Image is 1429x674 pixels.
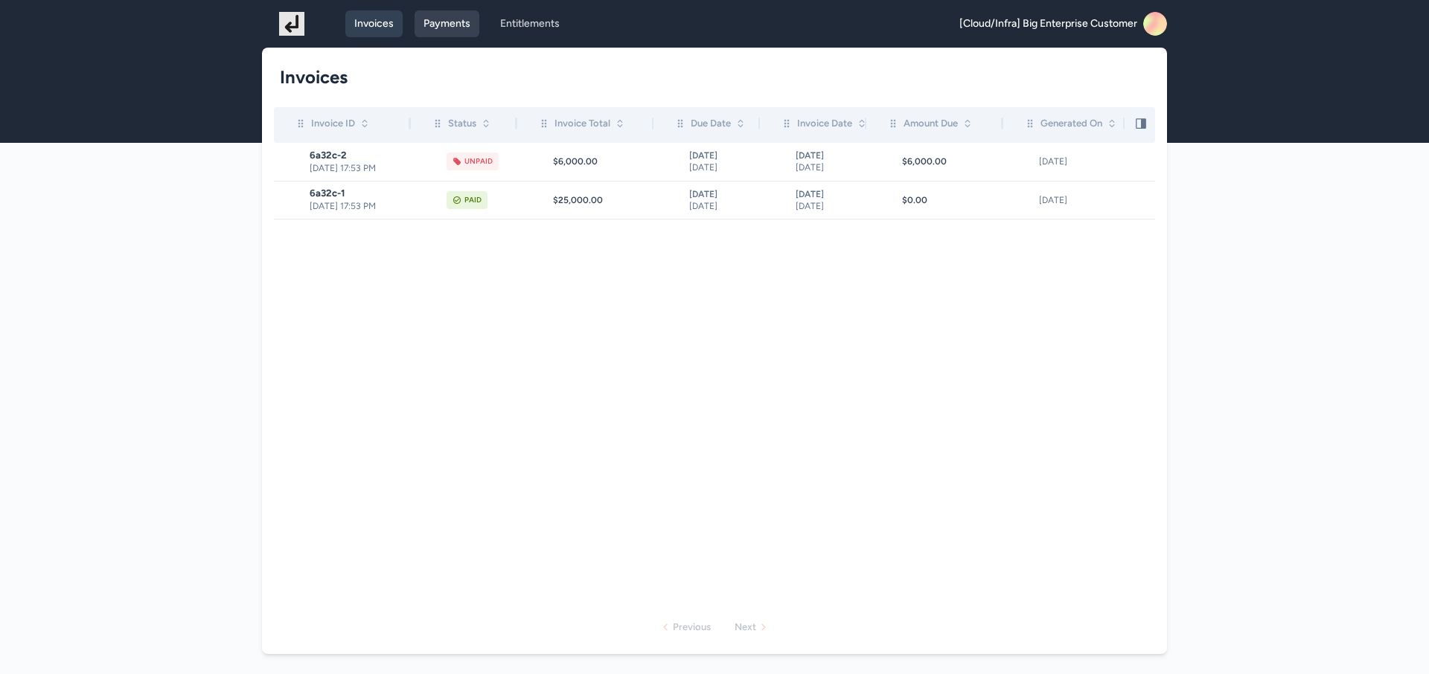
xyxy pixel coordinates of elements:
[674,116,746,131] div: Due Date
[553,194,653,206] div: $25,000.00
[464,194,482,206] div: Paid
[295,116,370,131] div: Invoice ID
[887,116,973,131] div: Amount Due
[959,16,1137,31] span: [Cloud/Infra] Big Enterprise Customer
[796,200,863,212] span: [DATE]
[689,161,756,173] span: [DATE]
[673,620,711,635] div: Previous
[902,194,927,206] span: $0.00
[735,620,756,635] div: Next
[268,12,316,36] img: logo_1755619130.png
[280,65,1137,89] h1: Invoices
[415,10,479,37] a: Payments
[1003,181,1125,219] td: [DATE]
[781,116,867,131] div: Invoice Date
[432,116,491,131] div: Status
[796,150,863,161] span: [DATE]
[959,12,1167,36] a: [Cloud/Infra] Big Enterprise Customer
[310,150,410,161] span: 6a32c-2
[538,116,625,131] div: Invoice Total
[310,187,410,199] span: 6a32c-1
[796,161,863,173] span: [DATE]
[553,155,653,167] div: $6,000.00
[464,155,493,167] div: Unpaid
[689,200,756,212] span: [DATE]
[1024,116,1117,131] div: Generated On
[1003,143,1125,181] td: [DATE]
[345,10,403,37] a: Invoices
[902,155,947,167] span: $6,000.00
[491,10,569,37] a: Entitlements
[274,107,1155,227] div: scrollable content
[689,150,756,161] span: [DATE]
[689,188,756,200] span: [DATE]
[310,162,410,174] span: [DATE] 17:53 PM
[796,188,863,200] span: [DATE]
[274,608,1155,646] nav: Pagination
[310,200,410,212] span: [DATE] 17:53 PM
